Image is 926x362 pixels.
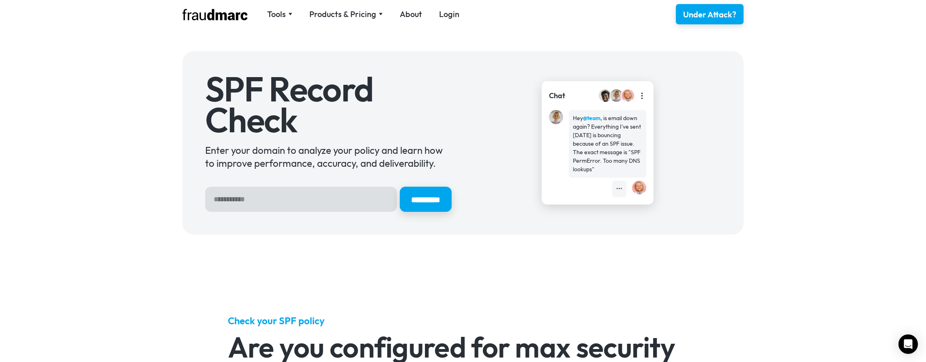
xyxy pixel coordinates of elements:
form: Hero Sign Up Form [205,187,452,212]
div: Under Attack? [683,9,736,20]
strong: @team [583,114,600,122]
h5: Check your SPF policy [228,314,699,327]
a: Login [439,9,459,20]
a: About [400,9,422,20]
h1: SPF Record Check [205,74,452,135]
div: Hey , is email down again? Everything I've sent [DATE] is bouncing because of an SPF issue. The e... [573,114,642,174]
a: Under Attack? [676,4,744,24]
div: Products & Pricing [309,9,376,20]
div: Tools [267,9,286,20]
div: Tools [267,9,292,20]
div: Products & Pricing [309,9,383,20]
div: Open Intercom Messenger [898,334,918,354]
div: ••• [616,185,622,193]
div: Enter your domain to analyze your policy and learn how to improve performance, accuracy, and deli... [205,144,452,170]
div: Chat [549,90,565,101]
